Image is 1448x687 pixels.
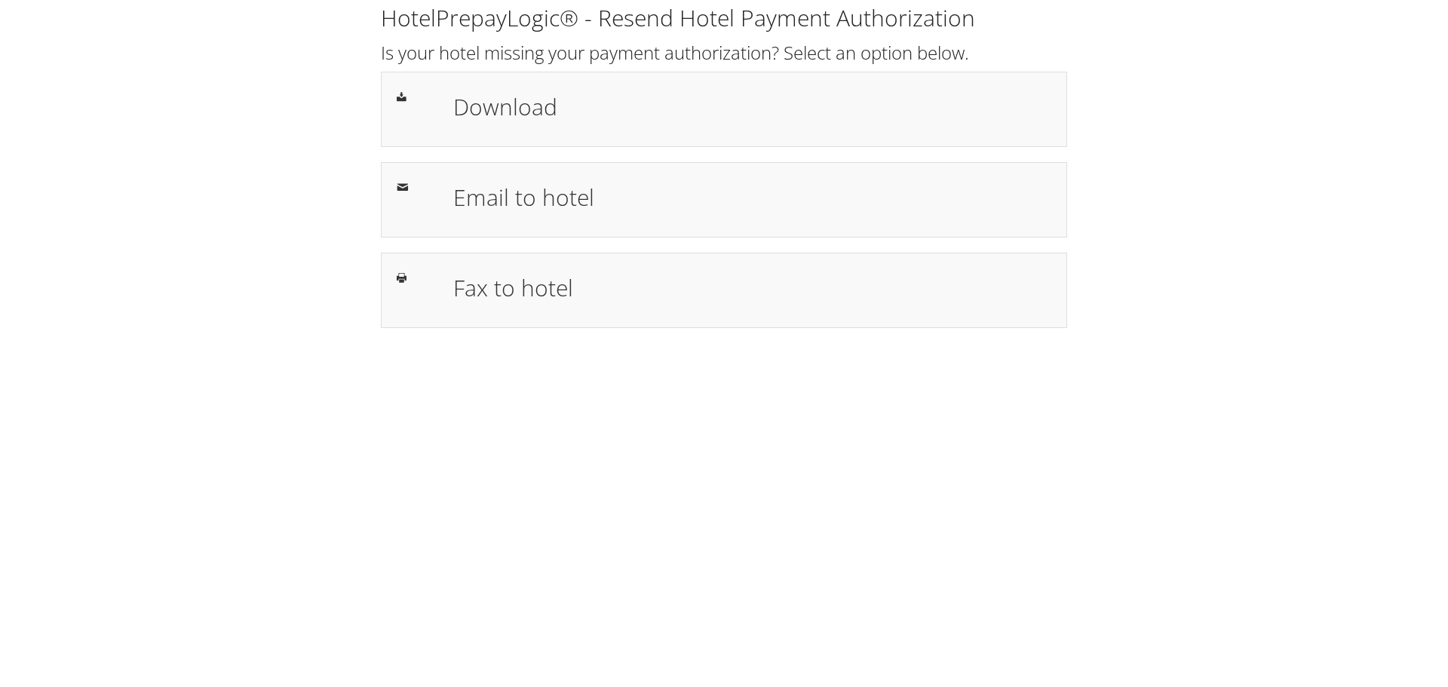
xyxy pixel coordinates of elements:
[453,180,1051,214] h1: Email to hotel
[381,2,1067,34] h1: HotelPrepayLogic® - Resend Hotel Payment Authorization
[453,271,1051,305] h1: Fax to hotel
[453,90,1051,124] h1: Download
[381,162,1067,238] a: Email to hotel
[381,72,1067,147] a: Download
[381,253,1067,328] a: Fax to hotel
[381,40,1067,66] h2: Is your hotel missing your payment authorization? Select an option below.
